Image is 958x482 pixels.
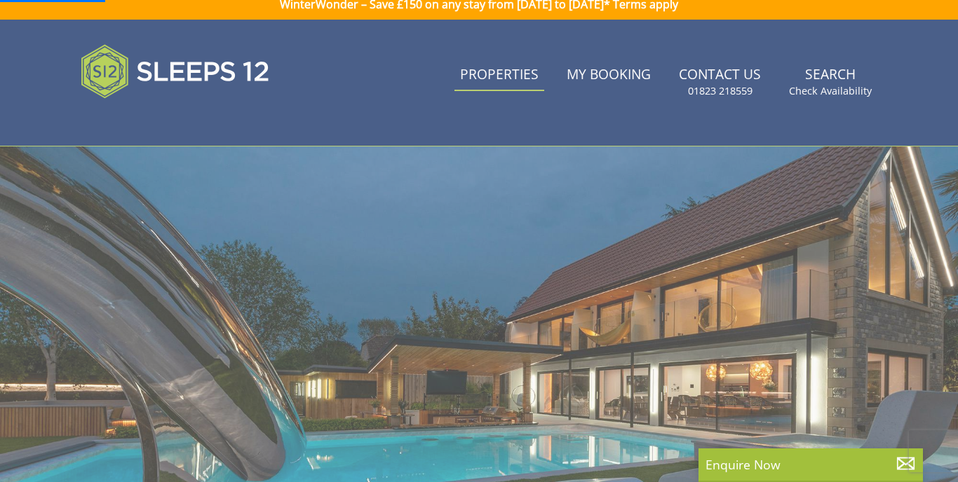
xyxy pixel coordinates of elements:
a: Properties [454,60,544,91]
a: My Booking [561,60,656,91]
small: Check Availability [789,84,872,98]
a: SearchCheck Availability [783,60,877,105]
img: Sleeps 12 [81,36,270,106]
p: Enquire Now [706,455,916,474]
iframe: Customer reviews powered by Trustpilot [74,115,221,127]
small: 01823 218559 [688,84,753,98]
a: Contact Us01823 218559 [673,60,767,105]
